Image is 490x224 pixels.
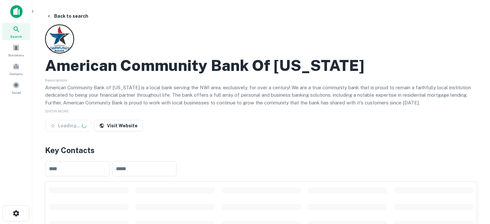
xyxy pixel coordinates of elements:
[10,34,22,39] span: Search
[2,79,30,96] a: Saved
[2,60,30,78] a: Contacts
[44,10,91,22] button: Back to search
[10,5,23,18] img: capitalize-icon.png
[45,84,477,107] p: American Community Bank of [US_STATE] is a local bank serving the NWI area, exclusively, for over...
[2,23,30,40] a: Search
[10,71,23,76] span: Contacts
[45,144,477,156] h4: Key Contacts
[94,120,143,131] a: Visit Website
[45,109,69,113] span: SHOW MORE
[45,56,364,75] h2: American Community Bank Of [US_STATE]
[2,42,30,59] a: Borrowers
[8,53,24,58] span: Borrowers
[12,90,21,95] span: Saved
[458,172,490,203] iframe: Chat Widget
[45,78,67,83] span: Description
